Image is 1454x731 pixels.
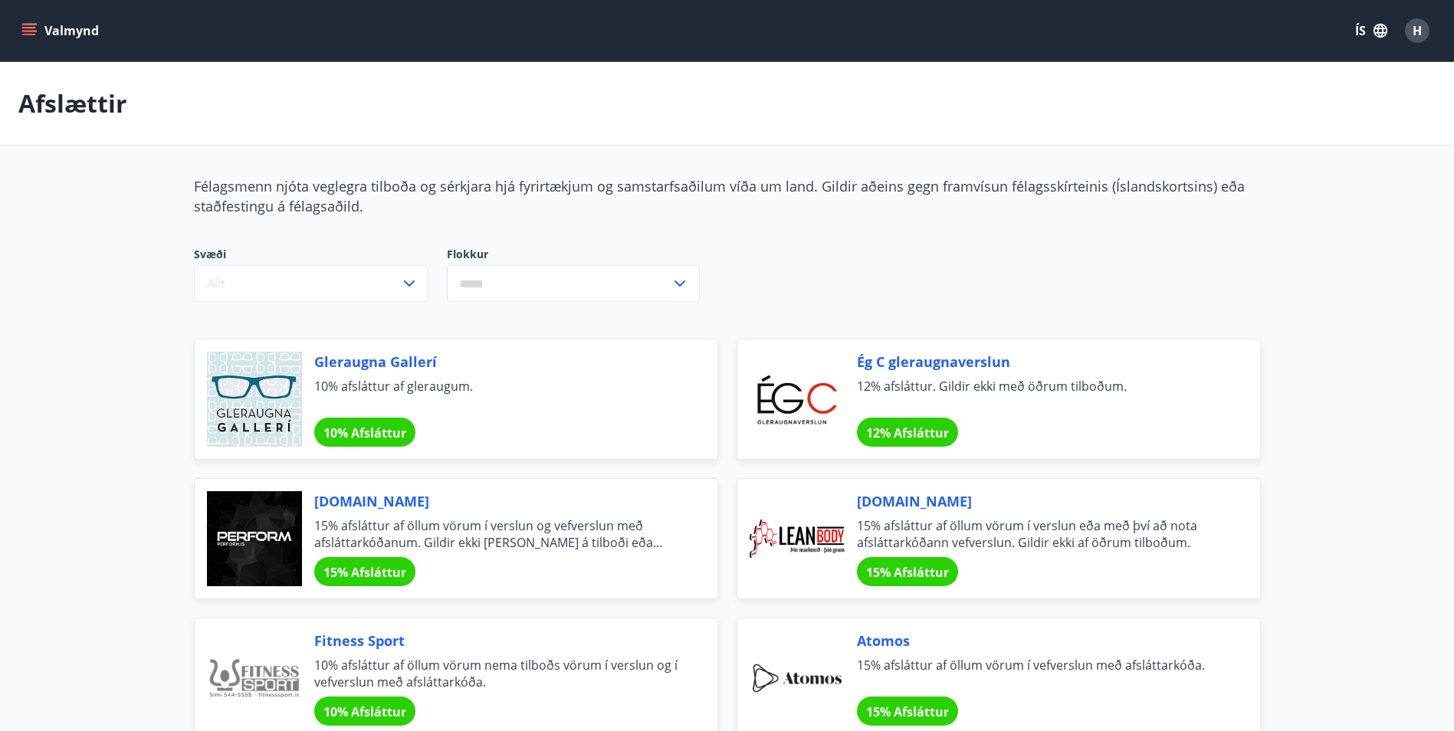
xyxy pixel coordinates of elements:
[314,517,681,551] span: 15% afsláttur af öllum vörum í verslun og vefverslun með afsláttarkóðanum. Gildir ekki [PERSON_NA...
[857,657,1223,690] span: 15% afsláttur af öllum vörum í vefverslun með afsláttarkóða.
[314,491,681,511] span: [DOMAIN_NAME]
[194,265,428,302] button: Allt
[194,177,1245,215] span: Félagsmenn njóta veglegra tilboða og sérkjara hjá fyrirtækjum og samstarfsaðilum víða um land. Gi...
[857,352,1223,372] span: Ég C gleraugnaverslun
[857,378,1223,411] span: 12% afsláttur. Gildir ekki með öðrum tilboðum.
[866,703,949,720] span: 15% Afsláttur
[866,564,949,581] span: 15% Afsláttur
[18,17,105,44] button: menu
[314,631,681,651] span: Fitness Sport
[207,275,225,292] span: Allt
[857,631,1223,651] span: Atomos
[314,352,681,372] span: Gleraugna Gallerí
[18,87,127,120] p: Afslættir
[194,247,428,265] span: Svæði
[857,491,1223,511] span: [DOMAIN_NAME]
[447,247,700,262] label: Flokkur
[323,425,406,441] span: 10% Afsláttur
[1413,22,1422,39] span: H
[314,378,681,411] span: 10% afsláttur af gleraugum.
[1399,12,1436,49] button: H
[866,425,949,441] span: 12% Afsláttur
[314,657,681,690] span: 10% afsláttur af öllum vörum nema tilboðs vörum í verslun og í vefverslun með afsláttarkóða.
[323,564,406,581] span: 15% Afsláttur
[323,703,406,720] span: 10% Afsláttur
[857,517,1223,551] span: 15% afsláttur af öllum vörum í verslun eða með því að nota afsláttarkóðann vefverslun. Gildir ekk...
[1347,17,1396,44] button: ÍS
